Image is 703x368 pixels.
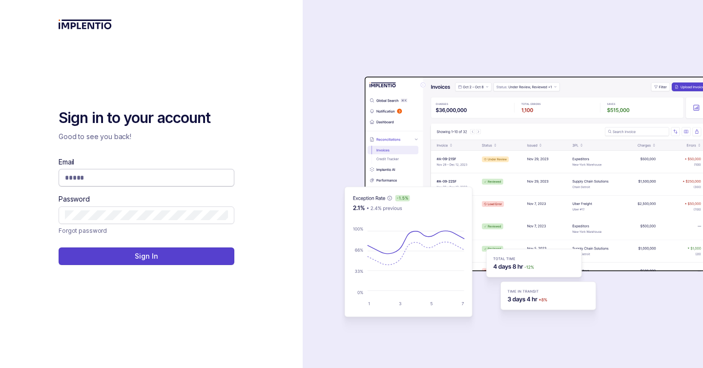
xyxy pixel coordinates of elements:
button: Sign In [59,247,234,265]
label: Password [59,194,90,204]
h2: Sign in to your account [59,108,234,128]
p: Sign In [135,251,158,261]
label: Email [59,157,74,167]
img: logo [59,20,112,29]
a: Link Forgot password [59,226,107,236]
p: Forgot password [59,226,107,236]
p: Good to see you back! [59,132,234,142]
